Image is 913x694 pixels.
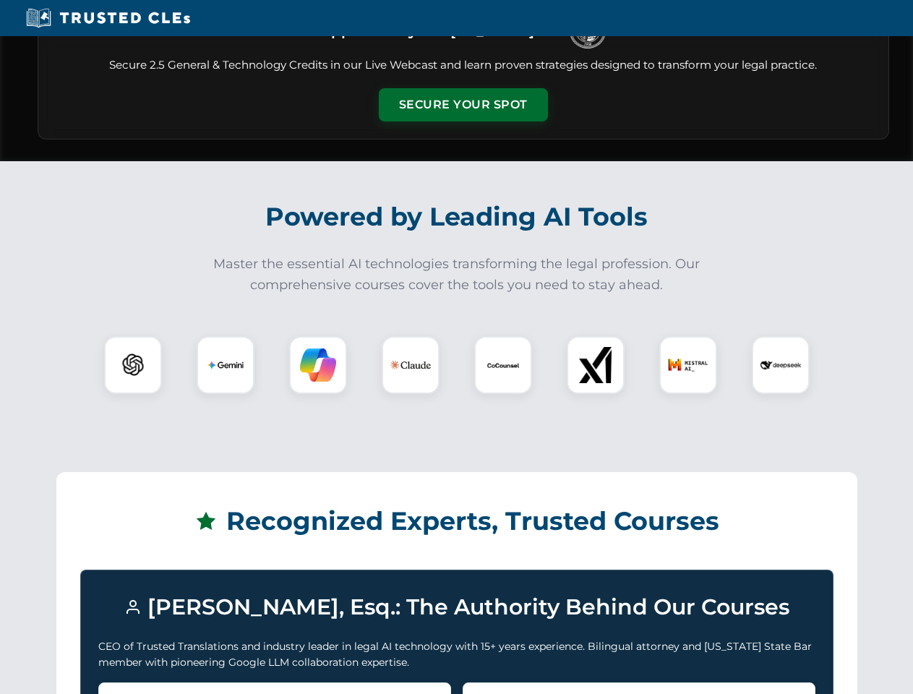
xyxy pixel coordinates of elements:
[578,347,614,383] img: xAI Logo
[197,336,254,394] div: Gemini
[112,344,154,386] img: ChatGPT Logo
[56,57,871,74] p: Secure 2.5 General & Technology Credits in our Live Webcast and learn proven strategies designed ...
[289,336,347,394] div: Copilot
[104,336,162,394] div: ChatGPT
[207,347,244,383] img: Gemini Logo
[752,336,810,394] div: DeepSeek
[668,345,708,385] img: Mistral AI Logo
[22,7,194,29] img: Trusted CLEs
[204,254,710,296] p: Master the essential AI technologies transforming the legal profession. Our comprehensive courses...
[760,345,801,385] img: DeepSeek Logo
[390,345,431,385] img: Claude Logo
[98,638,815,671] p: CEO of Trusted Translations and industry leader in legal AI technology with 15+ years experience....
[485,347,521,383] img: CoCounsel Logo
[382,336,440,394] div: Claude
[659,336,717,394] div: Mistral AI
[379,88,548,121] button: Secure Your Spot
[474,336,532,394] div: CoCounsel
[98,588,815,627] h3: [PERSON_NAME], Esq.: The Authority Behind Our Courses
[56,192,857,242] h2: Powered by Leading AI Tools
[567,336,625,394] div: xAI
[300,347,336,383] img: Copilot Logo
[80,496,833,547] h2: Recognized Experts, Trusted Courses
